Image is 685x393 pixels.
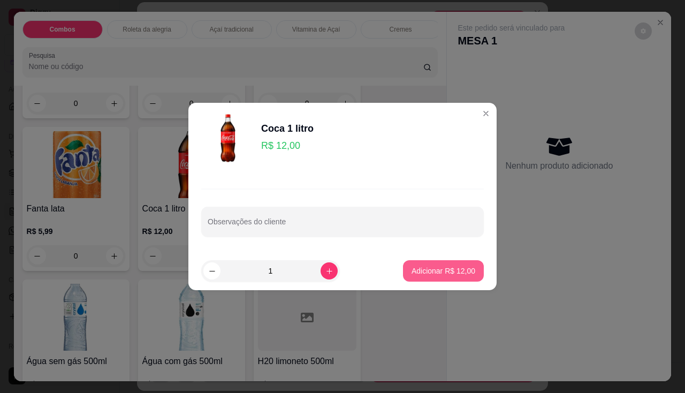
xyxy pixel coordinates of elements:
button: decrease-product-quantity [203,262,220,279]
p: Adicionar R$ 12,00 [412,266,475,276]
button: Close [477,105,494,122]
div: Coca 1 litro [261,121,314,136]
img: product-image [201,111,255,165]
button: Adicionar R$ 12,00 [403,260,484,282]
button: increase-product-quantity [321,262,338,279]
input: Observações do cliente [208,221,477,231]
p: R$ 12,00 [261,138,314,153]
